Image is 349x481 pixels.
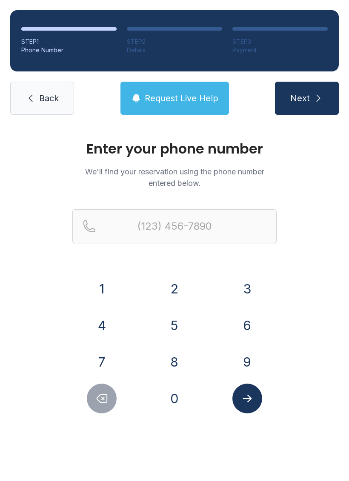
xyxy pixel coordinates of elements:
[39,92,59,104] span: Back
[87,274,117,304] button: 1
[160,347,189,377] button: 8
[127,37,222,46] div: STEP 2
[87,347,117,377] button: 7
[232,347,262,377] button: 9
[72,142,277,156] h1: Enter your phone number
[290,92,310,104] span: Next
[21,46,117,54] div: Phone Number
[160,274,189,304] button: 2
[160,384,189,413] button: 0
[21,37,117,46] div: STEP 1
[160,310,189,340] button: 5
[232,37,328,46] div: STEP 3
[232,46,328,54] div: Payment
[232,310,262,340] button: 6
[72,209,277,243] input: Reservation phone number
[87,384,117,413] button: Delete number
[87,310,117,340] button: 4
[72,166,277,189] p: We'll find your reservation using the phone number entered below.
[232,274,262,304] button: 3
[232,384,262,413] button: Submit lookup form
[145,92,218,104] span: Request Live Help
[127,46,222,54] div: Details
